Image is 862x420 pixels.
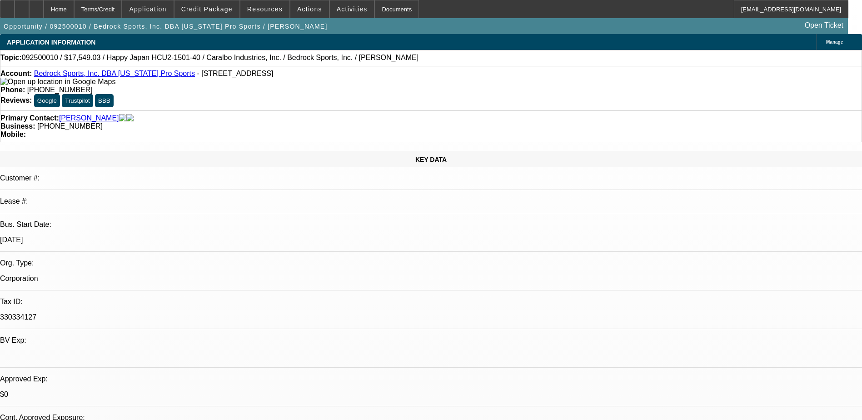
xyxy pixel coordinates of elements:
[0,78,115,85] a: View Google Maps
[0,130,26,138] strong: Mobile:
[240,0,289,18] button: Resources
[122,0,173,18] button: Application
[129,5,166,13] span: Application
[7,39,95,46] span: APPLICATION INFORMATION
[0,70,32,77] strong: Account:
[95,94,114,107] button: BBB
[174,0,239,18] button: Credit Package
[0,96,32,104] strong: Reviews:
[62,94,93,107] button: Trustpilot
[297,5,322,13] span: Actions
[290,0,329,18] button: Actions
[119,114,126,122] img: facebook-icon.png
[4,23,328,30] span: Opportunity / 092500010 / Bedrock Sports, Inc. DBA [US_STATE] Pro Sports / [PERSON_NAME]
[0,54,22,62] strong: Topic:
[34,94,60,107] button: Google
[197,70,273,77] span: - [STREET_ADDRESS]
[247,5,283,13] span: Resources
[181,5,233,13] span: Credit Package
[126,114,134,122] img: linkedin-icon.png
[34,70,195,77] a: Bedrock Sports, Inc. DBA [US_STATE] Pro Sports
[826,40,843,45] span: Manage
[801,18,847,33] a: Open Ticket
[37,122,103,130] span: [PHONE_NUMBER]
[415,156,447,163] span: KEY DATA
[337,5,368,13] span: Activities
[330,0,374,18] button: Activities
[27,86,93,94] span: [PHONE_NUMBER]
[22,54,419,62] span: 092500010 / $17,549.03 / Happy Japan HCU2-1501-40 / Caralbo Industries, Inc. / Bedrock Sports, In...
[0,86,25,94] strong: Phone:
[0,122,35,130] strong: Business:
[0,78,115,86] img: Open up location in Google Maps
[59,114,119,122] a: [PERSON_NAME]
[0,114,59,122] strong: Primary Contact:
